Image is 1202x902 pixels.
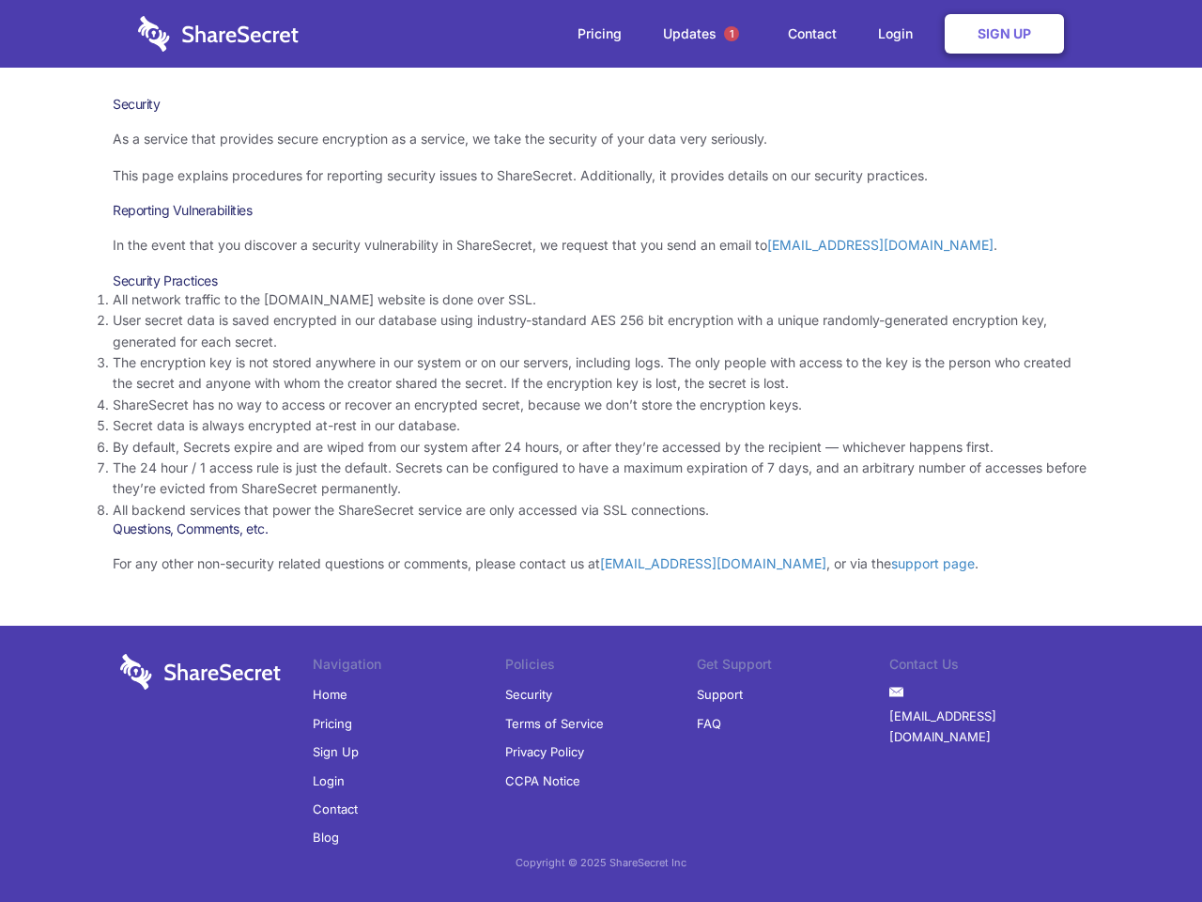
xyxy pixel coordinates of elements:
[945,14,1064,54] a: Sign Up
[138,16,299,52] img: logo-wordmark-white-trans-d4663122ce5f474addd5e946df7df03e33cb6a1c49d2221995e7729f52c070b2.svg
[113,129,1089,149] p: As a service that provides secure encryption as a service, we take the security of your data very...
[889,702,1082,752] a: [EMAIL_ADDRESS][DOMAIN_NAME]
[113,310,1089,352] li: User secret data is saved encrypted in our database using industry-standard AES 256 bit encryptio...
[697,680,743,708] a: Support
[697,654,889,680] li: Get Support
[697,709,721,738] a: FAQ
[120,654,281,690] img: logo-wordmark-white-trans-d4663122ce5f474addd5e946df7df03e33cb6a1c49d2221995e7729f52c070b2.svg
[113,289,1089,310] li: All network traffic to the [DOMAIN_NAME] website is done over SSL.
[313,795,358,823] a: Contact
[113,96,1089,113] h1: Security
[505,738,584,766] a: Privacy Policy
[113,235,1089,256] p: In the event that you discover a security vulnerability in ShareSecret, we request that you send ...
[505,654,698,680] li: Policies
[113,553,1089,574] p: For any other non-security related questions or comments, please contact us at , or via the .
[113,165,1089,186] p: This page explains procedures for reporting security issues to ShareSecret. Additionally, it prov...
[113,500,1089,521] li: All backend services that power the ShareSecret service are only accessed via SSL connections.
[769,5,855,63] a: Contact
[559,5,640,63] a: Pricing
[313,823,339,851] a: Blog
[505,767,580,795] a: CCPA Notice
[113,352,1089,395] li: The encryption key is not stored anywhere in our system or on our servers, including logs. The on...
[767,237,994,253] a: [EMAIL_ADDRESS][DOMAIN_NAME]
[859,5,941,63] a: Login
[889,654,1082,680] li: Contact Us
[113,521,1089,537] h3: Questions, Comments, etc.
[113,458,1089,500] li: The 24 hour / 1 access rule is just the default. Secrets can be configured to have a maximum expi...
[313,738,359,766] a: Sign Up
[113,415,1089,436] li: Secret data is always encrypted at-rest in our database.
[313,654,505,680] li: Navigation
[113,437,1089,458] li: By default, Secrets expire and are wiped from our system after 24 hours, or after they’re accesse...
[113,202,1089,219] h3: Reporting Vulnerabilities
[313,767,345,795] a: Login
[505,680,552,708] a: Security
[505,709,604,738] a: Terms of Service
[891,555,975,571] a: support page
[600,555,826,571] a: [EMAIL_ADDRESS][DOMAIN_NAME]
[724,26,739,41] span: 1
[113,272,1089,289] h3: Security Practices
[313,709,352,738] a: Pricing
[313,680,347,708] a: Home
[113,395,1089,415] li: ShareSecret has no way to access or recover an encrypted secret, because we don’t store the encry...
